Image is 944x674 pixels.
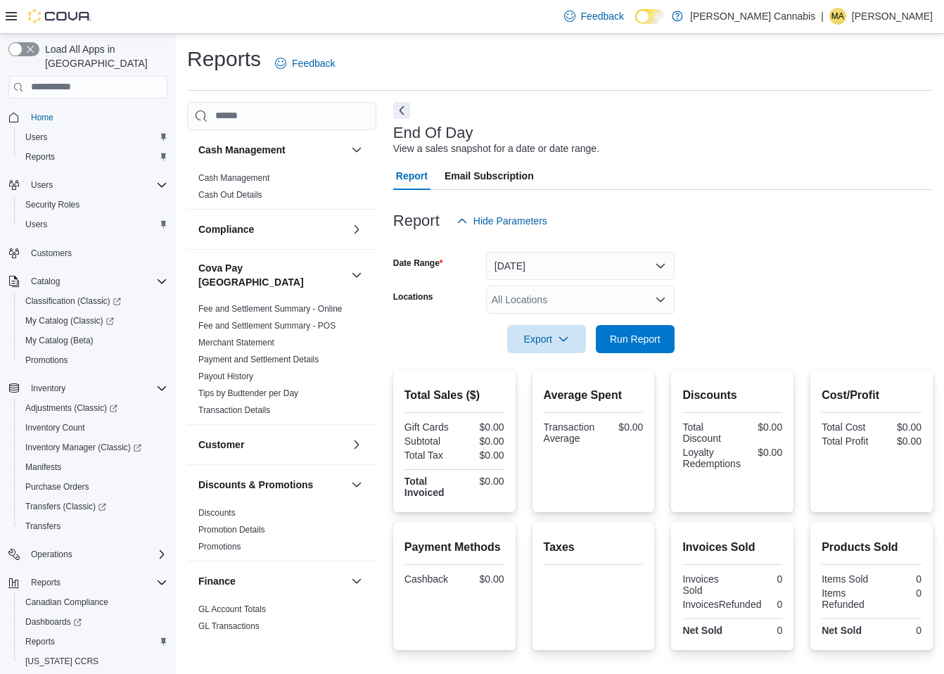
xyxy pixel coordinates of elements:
span: Inventory Manager (Classic) [25,442,141,453]
a: Manifests [20,459,67,476]
span: Inventory Count [20,419,167,436]
a: Promotions [20,352,74,369]
span: Transfers [25,521,60,532]
span: Catalog [31,276,60,287]
h3: Discounts & Promotions [198,478,313,492]
a: Security Roles [20,196,85,213]
span: Customers [31,248,72,259]
button: Purchase Orders [14,477,173,497]
a: Transfers (Classic) [20,498,112,515]
span: Home [25,108,167,126]
span: Transfers (Classic) [25,501,106,512]
button: Inventory [25,380,71,397]
div: Cash Management [187,170,376,209]
div: 0 [767,599,782,610]
h2: Average Spent [544,387,644,404]
span: Inventory Count [25,422,85,433]
h2: Payment Methods [404,539,504,556]
a: Transfers [20,518,66,535]
button: Transfers [14,516,173,536]
h3: Cova Pay [GEOGRAPHIC_DATA] [198,261,345,289]
button: Operations [3,545,173,564]
a: Inventory Manager (Classic) [14,438,173,457]
img: Cova [28,9,91,23]
span: Security Roles [20,196,167,213]
a: Payout History [198,371,253,381]
span: MA [831,8,844,25]
button: Security Roles [14,195,173,215]
div: Total Profit [822,435,869,447]
button: Manifests [14,457,173,477]
a: Transfers (Classic) [14,497,173,516]
span: Users [20,216,167,233]
a: Transaction Details [198,405,270,415]
div: Transaction Average [544,421,595,444]
button: Compliance [348,221,365,238]
div: $0.00 [457,450,504,461]
span: Canadian Compliance [25,597,108,608]
button: Users [14,215,173,234]
strong: Total Invoiced [404,476,445,498]
span: Classification (Classic) [25,295,121,307]
div: 0 [874,625,921,636]
span: Users [25,132,47,143]
span: Inventory [31,383,65,394]
span: Inventory [25,380,167,397]
h2: Invoices Sold [682,539,782,556]
button: Discounts & Promotions [348,476,365,493]
div: Total Discount [682,421,729,444]
span: Operations [31,549,72,560]
button: Home [3,107,173,127]
a: Reports [20,148,60,165]
h2: Products Sold [822,539,921,556]
button: Reports [14,147,173,167]
span: Home [31,112,53,123]
button: Catalog [25,273,65,290]
a: Customers [25,245,77,262]
div: $0.00 [874,435,921,447]
strong: Net Sold [682,625,722,636]
a: Purchase Orders [20,478,95,495]
h2: Taxes [544,539,644,556]
button: Open list of options [655,294,666,305]
span: Washington CCRS [20,653,167,670]
span: Fee and Settlement Summary - Online [198,303,343,314]
a: Inventory Count [20,419,91,436]
div: Total Cost [822,421,869,433]
div: Subtotal [404,435,452,447]
div: Cova Pay [GEOGRAPHIC_DATA] [187,300,376,424]
div: $0.00 [457,435,504,447]
h2: Total Sales ($) [404,387,504,404]
a: Cash Management [198,173,269,183]
span: Purchase Orders [20,478,167,495]
span: Reports [25,636,55,647]
a: Canadian Compliance [20,594,114,611]
span: Dark Mode [635,24,636,25]
a: Classification (Classic) [20,293,127,310]
span: Transfers [20,518,167,535]
h3: Report [393,212,440,229]
div: $0.00 [457,573,504,585]
span: Transaction Details [198,405,270,416]
div: 0 [874,573,921,585]
div: 0 [874,587,921,599]
p: | [821,8,824,25]
button: Inventory Count [14,418,173,438]
h3: Finance [198,574,236,588]
a: Dashboards [14,612,173,632]
h3: End Of Day [393,125,473,141]
span: Export [516,325,578,353]
a: Promotions [198,542,241,552]
span: Dashboards [25,616,82,628]
button: Promotions [14,350,173,370]
a: Feedback [269,49,340,77]
h2: Discounts [682,387,782,404]
span: Customers [25,244,167,262]
span: Canadian Compliance [20,594,167,611]
a: GL Transactions [198,621,260,631]
div: $0.00 [874,421,921,433]
div: Cashback [404,573,452,585]
button: Users [25,177,58,193]
a: Promotion Details [198,525,265,535]
button: Export [507,325,586,353]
